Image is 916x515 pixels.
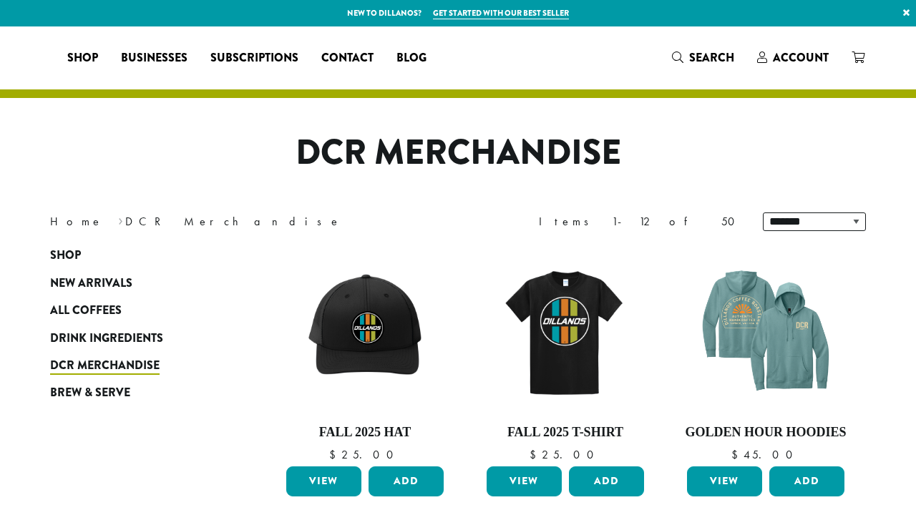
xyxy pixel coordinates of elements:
[329,447,341,462] span: $
[683,425,848,441] h4: Golden Hour Hoodies
[50,275,132,293] span: New Arrivals
[210,49,298,67] span: Subscriptions
[39,132,877,174] h1: DCR Merchandise
[530,447,600,462] bdi: 25.00
[50,324,222,351] a: Drink Ingredients
[731,447,744,462] span: $
[121,49,187,67] span: Businesses
[683,249,848,461] a: Golden Hour Hoodies $45.00
[483,249,648,461] a: Fall 2025 T-Shirt $25.00
[687,466,762,496] a: View
[369,466,444,496] button: Add
[50,384,130,402] span: Brew & Serve
[396,49,427,67] span: Blog
[50,214,103,229] a: Home
[286,466,361,496] a: View
[329,447,400,462] bdi: 25.00
[50,302,122,320] span: All Coffees
[689,49,734,66] span: Search
[530,447,542,462] span: $
[773,49,829,66] span: Account
[731,447,799,462] bdi: 45.00
[50,247,81,265] span: Shop
[50,330,163,348] span: Drink Ingredients
[483,425,648,441] h4: Fall 2025 T-Shirt
[118,208,123,230] span: ›
[487,466,562,496] a: View
[283,249,447,461] a: Fall 2025 Hat $25.00
[321,49,374,67] span: Contact
[50,242,222,269] a: Shop
[433,7,569,19] a: Get started with our best seller
[661,46,746,69] a: Search
[283,249,447,413] img: DCR-Retro-Three-Strip-Circle-Patch-Trucker-Hat-Fall-WEB-scaled.jpg
[683,249,848,413] img: DCR-SS-Golden-Hour-Hoodie-Eucalyptus-Blue-1200x1200-Web-e1744312709309.png
[67,49,98,67] span: Shop
[50,379,222,406] a: Brew & Serve
[56,46,109,69] a: Shop
[769,466,844,496] button: Add
[50,357,160,375] span: DCR Merchandise
[50,213,437,230] nav: Breadcrumb
[50,270,222,297] a: New Arrivals
[483,249,648,413] img: DCR-Retro-Three-Strip-Circle-Tee-Fall-WEB-scaled.jpg
[539,213,741,230] div: Items 1-12 of 50
[50,352,222,379] a: DCR Merchandise
[569,466,644,496] button: Add
[50,297,222,324] a: All Coffees
[283,425,447,441] h4: Fall 2025 Hat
